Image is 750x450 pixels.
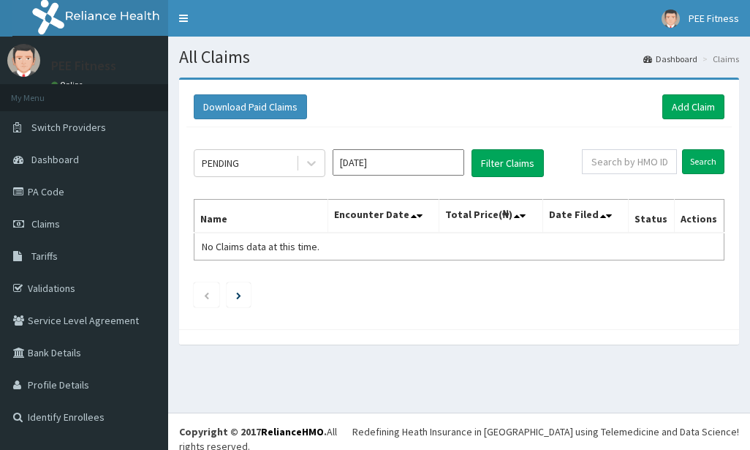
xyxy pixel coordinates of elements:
[662,94,724,119] a: Add Claim
[333,149,464,176] input: Select Month and Year
[682,149,724,174] input: Search
[352,424,739,439] div: Redefining Heath Insurance in [GEOGRAPHIC_DATA] using Telemedicine and Data Science!
[179,48,739,67] h1: All Claims
[179,425,327,438] strong: Copyright © 2017 .
[542,200,628,233] th: Date Filed
[31,153,79,166] span: Dashboard
[7,44,40,77] img: User Image
[471,149,544,177] button: Filter Claims
[662,10,680,28] img: User Image
[439,200,542,233] th: Total Price(₦)
[699,53,739,65] li: Claims
[261,425,324,438] a: RelianceHMO
[194,200,328,233] th: Name
[674,200,724,233] th: Actions
[203,288,210,301] a: Previous page
[31,121,106,134] span: Switch Providers
[582,149,677,174] input: Search by HMO ID
[31,217,60,230] span: Claims
[628,200,674,233] th: Status
[51,80,86,90] a: Online
[643,53,697,65] a: Dashboard
[236,288,241,301] a: Next page
[202,156,239,170] div: PENDING
[31,250,58,263] span: Tariffs
[202,240,319,253] span: No Claims data at this time.
[689,12,739,25] span: PEE Fitness
[194,94,307,119] button: Download Paid Claims
[51,59,116,72] p: PEE Fitness
[327,200,439,233] th: Encounter Date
